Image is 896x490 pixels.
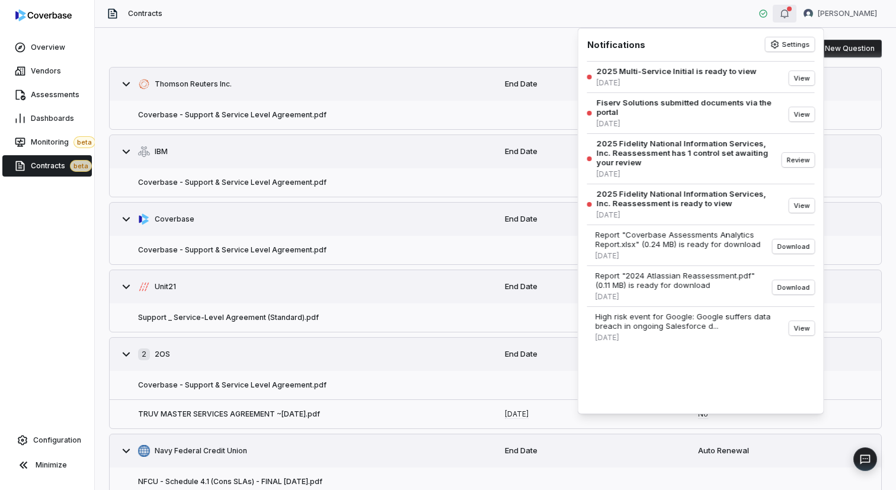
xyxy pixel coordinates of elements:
button: 22OS [110,338,495,371]
div: End Date [495,204,689,235]
span: [PERSON_NAME] [818,9,877,18]
span: Monitoring [31,136,95,148]
div: [DATE] [597,78,757,88]
button: New Question [806,40,882,57]
button: https://ibm.com/us-en/IBM [110,135,495,168]
span: IBM [155,147,168,156]
div: End Date [495,435,689,466]
button: View [789,198,815,213]
button: Support _ Service-Level Agreement (Standard).pdf [138,313,319,322]
span: 2OS [155,350,170,359]
div: End Date [495,69,689,100]
div: Auto Renewal [689,435,882,466]
button: View [789,107,815,121]
a: Monitoringbeta [2,132,92,153]
a: Dashboards [2,108,92,129]
span: Assessments [31,90,79,100]
div: 2025 Multi-Service Initial is ready to view [597,66,757,76]
img: logo-D7KZi-bG.svg [15,9,72,21]
div: [DATE] [597,119,780,129]
button: Settings [766,37,815,52]
div: [DATE] [595,251,763,261]
a: Configuration [5,430,89,451]
span: Contracts [31,160,92,172]
button: View [789,71,815,85]
img: Brian Ball avatar [804,9,813,18]
span: beta [73,136,95,148]
div: Report "Coverbase Assessments Analytics Report.xlsx" (0.24 MB) is ready for download [595,230,763,249]
div: End Date [495,271,689,302]
span: Navy Federal Credit Union [155,446,247,456]
button: View [789,321,815,335]
div: Fiserv Solutions submitted documents via the portal [597,98,780,117]
div: End Date [495,339,689,370]
span: Dashboards [31,114,74,123]
button: https://thomsonreuters.com/en.html/Thomson Reuters Inc. [110,68,495,101]
button: Coverbase - Support & Service Level Agreement.pdf [138,178,327,187]
button: NFCU - Schedule 4.1 (Cons SLAs) - FINAL [DATE].pdf [138,477,322,486]
span: Configuration [33,435,81,445]
button: Download [773,239,815,254]
button: https://unit21.ai/Unit21 [110,270,495,303]
span: Overview [31,43,65,52]
button: https://coverbase.ai/Coverbase [110,203,495,236]
button: https://navyfederal.org/Navy Federal Credit Union [110,434,495,467]
a: Contractsbeta [2,155,92,177]
div: End Date [495,136,689,167]
span: Vendors [31,66,61,76]
button: Coverbase - Support & Service Level Agreement.pdf [138,380,327,390]
button: Coverbase - Support & Service Level Agreement.pdf [138,245,327,255]
button: Download [773,280,815,294]
span: Unit21 [155,282,176,292]
span: Coverbase [155,214,194,224]
div: [DATE] [595,292,763,302]
div: Report "2024 Atlassian Reassessment.pdf" (0.11 MB) is ready for download [595,271,763,290]
a: [DATE] [505,409,529,419]
div: 2025 Fidelity National Information Services, Inc. Reassessment has 1 control set awaiting your re... [597,139,773,167]
a: Assessments [2,84,92,105]
div: High risk event for Google: Google suffers data breach in ongoing Salesforce d... [596,312,780,331]
button: Minimize [5,453,89,477]
span: beta [70,160,92,172]
button: Coverbase - Support & Service Level Agreement.pdf [138,110,327,120]
span: Thomson Reuters Inc. [155,79,232,89]
a: Overview [2,37,92,58]
a: Vendors [2,60,92,82]
span: Contracts [128,9,162,18]
button: Review [782,153,815,167]
div: [DATE] [597,210,780,220]
button: Brian Ball avatar[PERSON_NAME] [796,5,884,23]
div: [DATE] [597,169,773,179]
span: Minimize [36,460,67,470]
h1: Notifications [587,37,645,52]
div: 2025 Fidelity National Information Services, Inc. Reassessment is ready to view [597,189,780,208]
button: TRUV MASTER SERVICES AGREEMENT ~[DATE].pdf [138,409,320,419]
div: [DATE] [596,333,780,342]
